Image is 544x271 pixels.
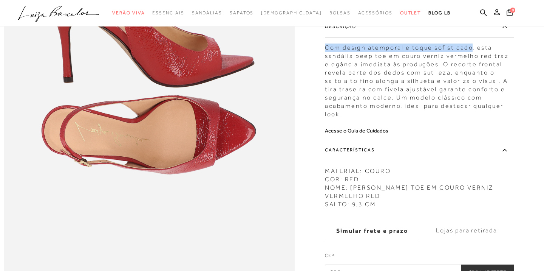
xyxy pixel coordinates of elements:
[261,10,322,16] span: [DEMOGRAPHIC_DATA]
[428,6,450,20] a: BLOG LB
[510,8,515,13] span: 0
[325,139,514,161] label: Características
[358,10,393,16] span: Acessórios
[325,252,514,262] label: CEP
[400,6,421,20] a: categoryNavScreenReaderText
[152,10,184,16] span: Essenciais
[192,6,222,20] a: categoryNavScreenReaderText
[329,6,351,20] a: categoryNavScreenReaderText
[152,6,184,20] a: categoryNavScreenReaderText
[325,127,388,133] a: Acesse o Guia de Cuidados
[230,10,253,16] span: Sapatos
[428,10,450,16] span: BLOG LB
[112,6,145,20] a: categoryNavScreenReaderText
[400,10,421,16] span: Outlet
[325,39,514,118] div: Com design atemporal e toque sofisticado, esta sandália peep toe em couro verniz vermelho red tra...
[192,10,222,16] span: Sandálias
[358,6,393,20] a: categoryNavScreenReaderText
[325,163,514,208] div: MATERIAL: COURO COR: RED NOME: [PERSON_NAME] TOE EM COURO VERNIZ VERMELHO RED SALTO: 9,3 CM
[329,10,351,16] span: Bolsas
[230,6,253,20] a: categoryNavScreenReaderText
[419,220,514,241] label: Lojas para retirada
[325,220,419,241] label: Simular frete e prazo
[325,16,514,37] label: Descrição
[504,8,515,19] button: 0
[112,10,145,16] span: Verão Viva
[261,6,322,20] a: noSubCategoriesText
